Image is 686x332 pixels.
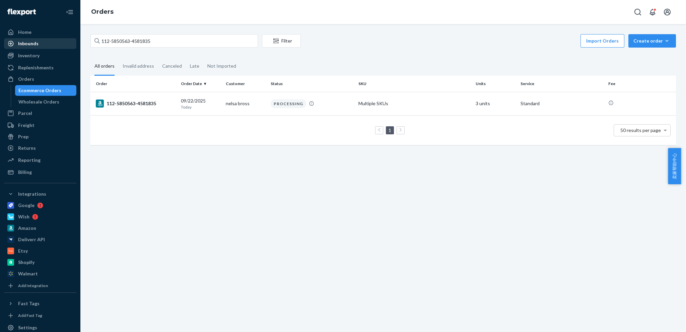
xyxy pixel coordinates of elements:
[18,259,35,266] div: Shopify
[18,300,40,307] div: Fast Tags
[668,148,681,184] button: 卖家帮助中心
[18,29,31,36] div: Home
[4,131,76,142] a: Prep
[521,100,603,107] p: Standard
[4,50,76,61] a: Inventory
[94,57,115,76] div: All orders
[7,9,36,15] img: Flexport logo
[91,8,114,15] a: Orders
[86,2,119,22] ol: breadcrumbs
[18,169,32,176] div: Billing
[18,64,54,71] div: Replenishments
[18,313,42,318] div: Add Fast Tag
[90,34,258,48] input: Search orders
[96,99,176,108] div: 112-5850563-4581835
[123,57,154,75] div: Invalid address
[18,213,29,220] div: Wish
[4,120,76,131] a: Freight
[18,270,38,277] div: Walmart
[268,76,356,92] th: Status
[4,143,76,153] a: Returns
[181,97,220,110] div: 09/22/2025
[181,104,220,110] p: Today
[18,236,45,243] div: Deliverr API
[631,5,644,19] button: Open Search Box
[628,34,676,48] button: Create order
[178,76,223,92] th: Order Date
[356,92,473,115] td: Multiple SKUs
[18,40,39,47] div: Inbounds
[18,110,32,117] div: Parcel
[646,5,659,19] button: Open notifications
[4,282,76,290] a: Add Integration
[18,98,59,105] div: Wholesale Orders
[4,246,76,256] a: Etsy
[4,200,76,211] a: Google
[15,96,77,107] a: Wholesale Orders
[4,108,76,119] a: Parcel
[63,5,76,19] button: Close Navigation
[4,223,76,234] a: Amazon
[4,38,76,49] a: Inbounds
[4,298,76,309] button: Fast Tags
[580,34,624,48] button: Import Orders
[162,57,182,75] div: Canceled
[18,122,35,129] div: Freight
[223,92,268,115] td: nelsa bross
[661,5,674,19] button: Open account menu
[4,234,76,245] a: Deliverr API
[387,127,393,133] a: Page 1 is your current page
[15,85,77,96] a: Ecommerce Orders
[4,211,76,222] a: Wish
[226,81,265,86] div: Customer
[4,155,76,165] a: Reporting
[18,248,28,254] div: Etsy
[18,324,37,331] div: Settings
[262,38,300,44] div: Filter
[4,27,76,38] a: Home
[606,76,676,92] th: Fee
[18,202,35,209] div: Google
[18,76,34,82] div: Orders
[518,76,606,92] th: Service
[633,38,671,44] div: Create order
[262,34,301,48] button: Filter
[4,268,76,279] a: Walmart
[90,76,178,92] th: Order
[4,312,76,320] a: Add Fast Tag
[271,99,306,108] div: PROCESSING
[18,52,40,59] div: Inventory
[18,133,28,140] div: Prep
[18,145,36,151] div: Returns
[473,76,518,92] th: Units
[4,74,76,84] a: Orders
[4,257,76,268] a: Shopify
[4,62,76,73] a: Replenishments
[473,92,518,115] td: 3 units
[18,87,61,94] div: Ecommerce Orders
[18,157,41,163] div: Reporting
[207,57,236,75] div: Not Imported
[620,127,661,133] span: 50 results per page
[18,191,46,197] div: Integrations
[190,57,199,75] div: Late
[18,283,48,288] div: Add Integration
[4,189,76,199] button: Integrations
[4,167,76,178] a: Billing
[18,225,36,231] div: Amazon
[356,76,473,92] th: SKU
